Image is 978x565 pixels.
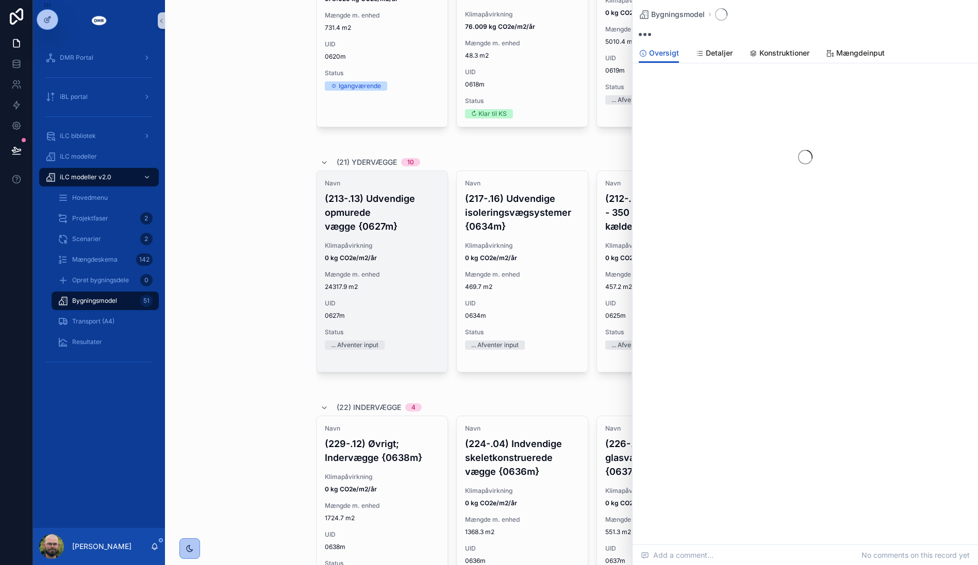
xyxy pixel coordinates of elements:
span: 48.3 m2 [465,52,579,60]
span: Navn [325,179,439,187]
span: Status [465,328,579,336]
span: 5010.4 m2 [605,38,720,46]
span: Add a comment... [641,550,714,560]
a: Detaljer [695,44,733,64]
div: scrollable content [33,41,165,383]
span: UID [605,54,720,62]
span: Status [465,97,579,105]
a: Bygningsmodel [639,9,705,20]
span: UID [605,299,720,307]
div: ↻ Klar til KS [471,109,507,118]
a: Oversigt [639,44,679,63]
span: Mængde m. enhed [605,516,720,524]
span: Konstruktioner [759,48,809,58]
span: 0636m [465,557,579,565]
a: iLC bibliotek [39,127,159,145]
span: UID [325,40,439,48]
div: 0 [140,274,153,286]
span: UID [325,530,439,539]
strong: 0 kg CO2e/m2/år [325,485,377,493]
span: Status [605,328,720,336]
div: 51 [140,295,153,307]
span: 0619m [605,66,720,75]
a: iLC modeller [39,147,159,166]
span: Klimapåvirkning [325,242,439,250]
span: Resultater [72,338,102,346]
a: Navn(217-.16) Udvendige isoleringsvægsystemer {0634m}Klimapåvirkning0 kg CO2e/m2/årMængde m. enhe... [456,170,588,372]
span: UID [465,68,579,76]
a: Projektfaser2 [52,209,159,228]
div: ... Afventer input [331,340,378,350]
span: Klimapåvirkning [605,487,720,495]
span: Mængde m. enhed [605,25,720,33]
span: Status [325,328,439,336]
div: 10 [407,158,414,166]
span: Klimapåvirkning [465,487,579,495]
span: Mængde m. enhed [325,11,439,20]
span: Klimapåvirkning [325,473,439,481]
span: UID [465,544,579,553]
span: Bygningsmodel [651,9,705,20]
strong: 0 kg CO2e/m2/år [605,9,657,16]
span: Projektfaser [72,214,108,222]
span: Klimapåvirkning [465,242,579,250]
div: 2 [140,212,153,225]
strong: 0 kg CO2e/m2/år [325,254,377,262]
a: Scenarier2 [52,230,159,248]
span: (22) Indervægge [337,402,401,413]
span: UID [465,299,579,307]
span: 0625m [605,312,720,320]
img: App logo [91,12,107,29]
h4: (226-.15) Indvendige glasvægsystemer {0637m} [605,437,720,478]
div: ... Afventer input [471,340,519,350]
span: Opret bygningsdele [72,276,129,284]
span: 457.2 m2 [605,283,720,291]
span: iLC bibliotek [60,132,96,140]
strong: 0 kg CO2e/m2/år [465,254,517,262]
span: Navn [605,424,720,433]
span: UID [325,299,439,307]
h4: (217-.16) Udvendige isoleringsvægsystemer {0634m} [465,192,579,233]
a: Mængdeinput [826,44,885,64]
a: iLC modeller v2.0 [39,168,159,186]
span: DMR Portal [60,54,93,62]
h4: (212-.08) 21.08 - 350 mm kælderydervæg {0625m} [605,192,720,233]
span: Mængde m. enhed [465,270,579,279]
span: iLC modeller [60,152,97,161]
span: UID [605,544,720,553]
a: Mængdeskema142 [52,250,159,269]
div: 2 [140,233,153,245]
a: Navn(212-.08) 21.08 - 350 mm kælderydervæg {0625m}Klimapåvirkning0 kg CO2e/m2/årMængde m. enhed45... [596,170,728,372]
a: Navn(213-.13) Udvendige opmurede vægge {0627m}Klimapåvirkning0 kg CO2e/m2/årMængde m. enhed24317.... [316,170,448,372]
span: 0634m [465,312,579,320]
a: Transport (A4) [52,312,159,331]
div: ... Afventer input [611,95,659,105]
span: Navn [465,424,579,433]
span: 1368.3 m2 [465,528,579,536]
span: Transport (A4) [72,317,114,326]
span: No comments on this record yet [861,550,970,560]
p: [PERSON_NAME] [72,541,131,552]
strong: 0 kg CO2e/m2/år [465,499,517,507]
span: iLC modeller v2.0 [60,173,111,181]
span: 551.3 m2 [605,528,720,536]
span: 469.7 m2 [465,283,579,291]
span: 0638m [325,543,439,551]
h4: (213-.13) Udvendige opmurede vægge {0627m} [325,192,439,233]
div: ... Afventer input [611,340,659,350]
span: 0627m [325,312,439,320]
a: Opret bygningsdele0 [52,271,159,289]
span: Navn [605,179,720,187]
span: 24317.9 m2 [325,283,439,291]
div: 4 [411,403,416,412]
div: ⛭ Igangværende [331,81,381,91]
a: Konstruktioner [749,44,809,64]
h4: (224-.04) Indvendige skeletkonstruerede vægge {0636m} [465,437,579,478]
span: (21) Ydervægge [337,157,397,167]
a: Bygningsmodel51 [52,292,159,310]
span: 731.4 m2 [325,24,439,32]
span: Mængde m. enhed [325,270,439,279]
div: 142 [136,253,153,266]
a: Hovedmenu [52,189,159,207]
a: Resultater [52,333,159,351]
